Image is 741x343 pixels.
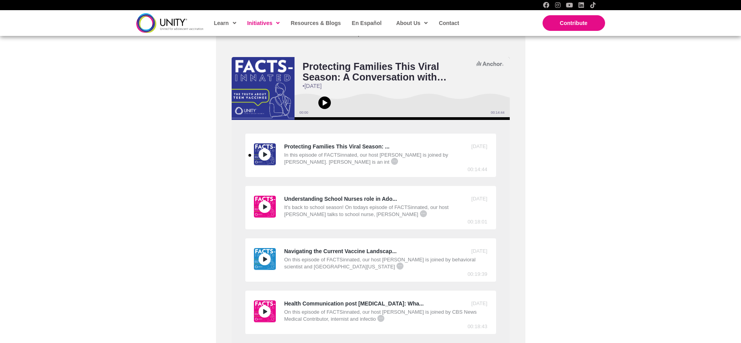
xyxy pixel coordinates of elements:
span: About Us [396,17,428,29]
img: Navigating the Current Vaccine Landscape with Alison Buttenheim [254,248,276,270]
div: Protecting Families This Viral Season: ... [254,143,443,150]
a: Health Communication post COVID-19: What’s changed and where to go from here with Dr. Celine Gounder [254,300,487,307]
span: En Español [352,20,382,26]
a: Contribute [543,15,605,31]
span: Contribute [560,20,587,26]
span: [DATE] [304,83,321,89]
img: Health Communication post COVID-19: What’s changed and where to go from here with Dr. Celine Gounder [254,300,276,322]
div: On this episode of FACTSinnated, our host [PERSON_NAME] is joined by CBS News Medical Contributor... [254,309,487,323]
div: [DATE] [471,143,487,149]
div: 00:18:01 [468,219,487,225]
span: Initiatives [247,17,280,29]
h2: Protecting Families This Viral Season: A Conversation with [PERSON_NAME] [303,61,475,82]
span: Resources & Blogs [291,20,341,26]
img: unity-logo-dark [136,13,204,32]
span: ... [396,263,404,270]
span: ... [391,158,398,165]
a: Resources & Blogs [287,14,344,32]
div: In this episode of FACTSinnated, our host [PERSON_NAME] is joined by [PERSON_NAME]. [PERSON_NAME]... [254,152,487,166]
span: ... [420,210,427,217]
button: Play or pause audio [303,93,346,113]
a: Navigating the Current Vaccine Landscape with Alison Buttenheim [254,248,487,255]
img: Understanding School Nurses role in Adolescent Vaccination with Alicia Warden [254,196,276,218]
button: Play [259,305,271,318]
div: Navigating the Current Vaccine Landscap... [254,248,443,255]
span: • [303,83,305,89]
span: ... [377,315,384,322]
div: 00:14:44 [468,166,487,172]
a: YouTube [566,2,573,8]
a: Play Health Communication post COVID-19: What’s changed and where to go from here with Dr. Celine... [254,300,276,322]
a: Play Understanding School Nurses role in Adolescent Vaccination with Alicia Warden [254,196,276,218]
a: LinkedIn [578,2,584,8]
svg: Anchor logo [476,61,504,66]
span: Learn [214,17,236,29]
div: On this episode of FACTSinnated, our host [PERSON_NAME] is joined by behavioral scientist and [GE... [254,256,487,271]
a: Protecting Families This Viral Season: A Conversation with Dr. Michael Osterholm [254,143,487,150]
a: Play Navigating the Current Vaccine Landscape with Alison Buttenheim [254,248,276,270]
div: Health Communication post [MEDICAL_DATA]: Wha... [254,300,443,307]
img: Currently playing episode [232,57,295,120]
a: Play Protecting Families This Viral Season: A Conversation with Dr. Michael Osterholm [254,143,276,165]
a: En Español [348,14,385,32]
span: 00:00 [300,111,309,114]
a: About Us [392,14,431,32]
button: Play [259,253,271,265]
div: It's back to school season! On todays episode of FACTSinnated, our host [PERSON_NAME] talks to sc... [254,204,487,218]
button: Play [259,148,271,161]
div: Understanding School Nurses role in Ado... [254,196,443,202]
div: 00:18:43 [468,323,487,329]
a: Facebook [543,2,549,8]
div: [DATE] [471,196,487,202]
div: 00:14:44 [491,111,504,114]
div: [DATE] [471,248,487,254]
div: 00:19:39 [468,271,487,277]
img: Protecting Families This Viral Season: A Conversation with Dr. Michael Osterholm [254,143,276,165]
span: Contact [439,20,459,26]
div: [DATE] [471,300,487,306]
button: Play [259,201,271,213]
a: TikTok [590,2,596,8]
a: Instagram [555,2,561,8]
a: Contact [435,14,462,32]
a: Understanding School Nurses role in Adolescent Vaccination with Alicia Warden [254,196,487,202]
